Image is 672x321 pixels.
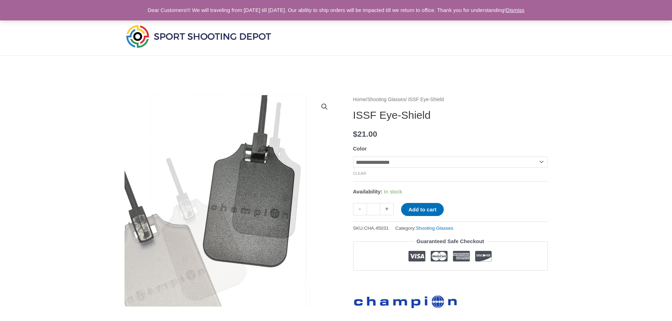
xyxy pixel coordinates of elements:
[416,226,453,231] a: Shooting Glasses
[353,189,383,195] span: Availability:
[353,130,358,138] span: $
[353,171,367,175] a: Clear options
[353,146,367,152] label: Color
[414,236,487,246] legend: Guaranteed Safe Checkout
[395,224,453,233] span: Category:
[353,97,366,102] a: Home
[353,276,548,284] iframe: Customer reviews powered by Trustpilot
[125,23,273,49] img: Sport Shooting Depot
[353,109,548,122] h1: ISSF Eye-Shield
[367,97,405,102] a: Shooting Glasses
[384,189,402,195] span: In stock
[401,203,444,216] button: Add to cart
[353,95,548,104] nav: Breadcrumb
[364,226,389,231] span: CHA.45031
[318,100,331,113] a: View full-screen image gallery
[353,290,459,310] a: Champion
[353,203,367,215] a: -
[367,203,380,215] input: Product quantity
[380,203,394,215] a: +
[353,130,377,138] bdi: 21.00
[353,224,389,233] span: SKU:
[506,7,525,13] a: Dismiss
